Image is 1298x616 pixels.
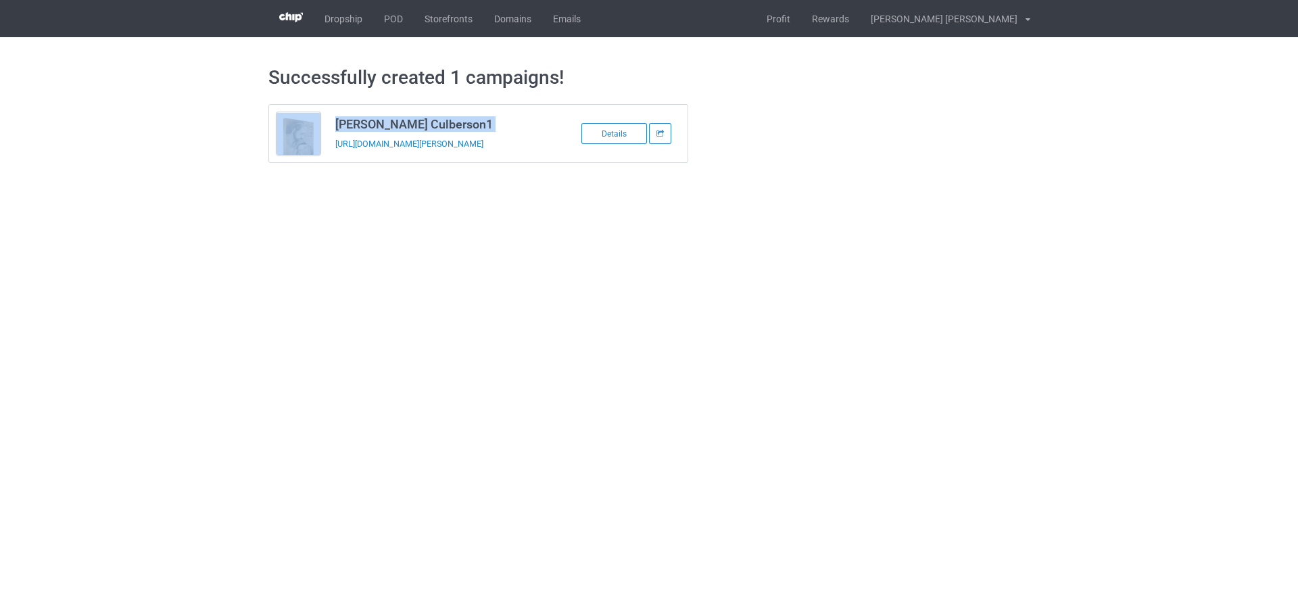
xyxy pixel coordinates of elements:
div: Details [581,123,647,144]
h1: Successfully created 1 campaigns! [268,66,1030,90]
a: Details [581,128,649,139]
img: 3d383065fc803cdd16c62507c020ddf8.png [279,12,303,22]
h3: [PERSON_NAME] Culberson1 [335,116,549,132]
a: [URL][DOMAIN_NAME][PERSON_NAME] [335,139,483,149]
div: [PERSON_NAME] [PERSON_NAME] [860,2,1017,36]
